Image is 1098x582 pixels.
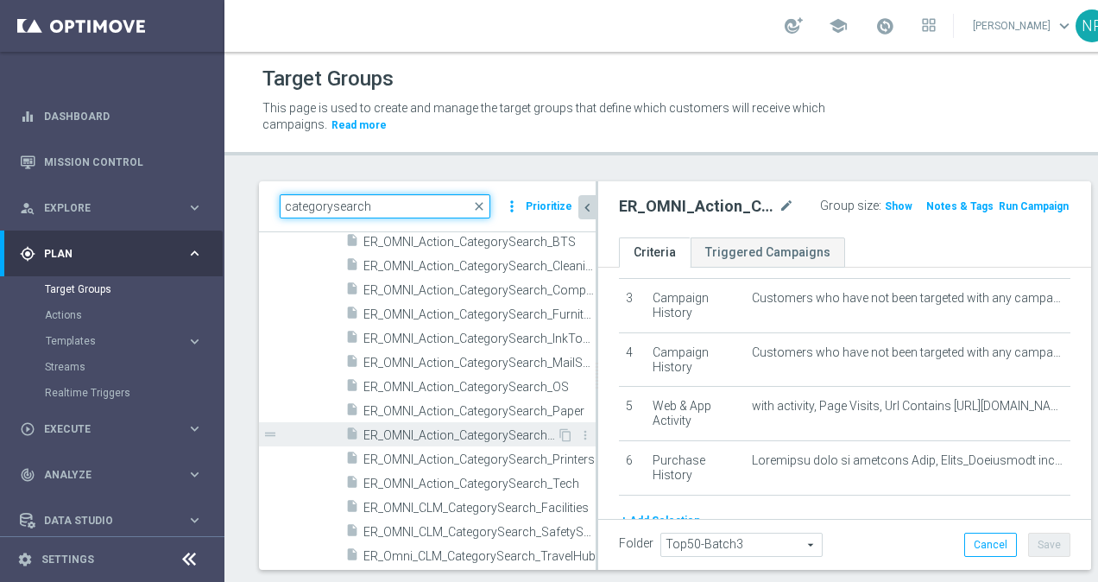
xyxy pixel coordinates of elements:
[345,354,359,374] i: insert_drive_file
[345,402,359,422] i: insert_drive_file
[345,282,359,301] i: insert_drive_file
[41,554,94,565] a: Settings
[330,116,388,135] button: Read more
[646,387,745,441] td: Web & App Activity
[363,477,596,491] span: ER_OMNI_Action_CategorySearch_Tech
[44,470,186,480] span: Analyze
[619,237,691,268] a: Criteria
[619,387,646,441] td: 5
[20,421,186,437] div: Execute
[20,467,186,483] div: Analyze
[44,249,186,259] span: Plan
[45,380,223,406] div: Realtime Triggers
[752,399,1063,414] span: with activity, Page Visits, Url Contains [URL][DOMAIN_NAME], during the previous 1 day
[186,333,203,350] i: keyboard_arrow_right
[363,332,596,346] span: ER_OMNI_Action_CategorySearch_InkToner
[363,525,596,540] span: ER_OMNI_CLM_CategorySearch_SafetySupplies
[345,233,359,253] i: insert_drive_file
[186,199,203,216] i: keyboard_arrow_right
[578,428,592,442] i: more_vert
[17,552,33,567] i: settings
[19,422,204,436] button: play_circle_outline Execute keyboard_arrow_right
[46,336,169,346] span: Templates
[345,378,359,398] i: insert_drive_file
[45,302,223,328] div: Actions
[885,200,912,212] span: Show
[345,427,359,446] i: insert_drive_file
[691,237,845,268] a: Triggered Campaigns
[363,259,596,274] span: ER_OMNI_Action_CategorySearch_Cleaning
[971,13,1076,39] a: [PERSON_NAME]keyboard_arrow_down
[44,203,186,213] span: Explore
[345,257,359,277] i: insert_drive_file
[19,468,204,482] button: track_changes Analyze keyboard_arrow_right
[20,109,35,124] i: equalizer
[20,200,35,216] i: person_search
[363,356,596,370] span: ER_OMNI_Action_CategorySearch_MailShip
[45,334,204,348] button: Templates keyboard_arrow_right
[363,380,596,395] span: ER_OMNI_Action_CategorySearch_OS
[363,283,596,298] span: ER_OMNI_Action_CategorySearch_Computers
[19,155,204,169] button: Mission Control
[45,276,223,302] div: Target Groups
[619,511,702,530] button: + Add Selection
[186,466,203,483] i: keyboard_arrow_right
[345,475,359,495] i: insert_drive_file
[523,195,575,218] button: Prioritize
[19,514,204,528] button: Data Studio keyboard_arrow_right
[186,421,203,437] i: keyboard_arrow_right
[19,247,204,261] div: gps_fixed Plan keyboard_arrow_right
[619,440,646,495] td: 6
[363,235,596,250] span: ER_OMNI_Action_CategorySearch_BTS
[752,291,1063,306] span: Customers who have not been targeted with any campaign while a member of one or more of the 3 spe...
[186,512,203,528] i: keyboard_arrow_right
[345,523,359,543] i: insert_drive_file
[44,424,186,434] span: Execute
[45,328,223,354] div: Templates
[619,332,646,387] td: 4
[619,536,653,551] label: Folder
[646,279,745,333] td: Campaign History
[752,345,1063,360] span: Customers who have not been targeted with any campaign while a member of one or more of the 4 spe...
[363,501,596,516] span: ER_OMNI_CLM_CategorySearch_Facilities
[262,101,825,131] span: This page is used to create and manage the target groups that define which customers will receive...
[44,516,186,526] span: Data Studio
[363,307,596,322] span: ER_OMNI_Action_CategorySearch_Furniture
[879,199,881,213] label: :
[619,196,775,217] h2: ER_OMNI_Action_CategoryBrowse_Print_Marketing
[280,194,490,218] input: Quick find group or folder
[829,16,848,35] span: school
[19,110,204,123] button: equalizer Dashboard
[752,453,1063,468] span: Loremipsu dolo si ametcons Adip, Elits_Doeiusmodt inc ut : ,LA068: Etdolo,MA232: ALIQU ENI ADMINI...
[345,499,359,519] i: insert_drive_file
[1028,533,1070,557] button: Save
[646,332,745,387] td: Campaign History
[363,404,596,419] span: ER_OMNI_Action_CategorySearch_Paper
[20,246,35,262] i: gps_fixed
[345,451,359,471] i: insert_drive_file
[363,452,596,467] span: ER_OMNI_Action_CategorySearch_Printers
[46,336,186,346] div: Templates
[345,547,359,567] i: insert_drive_file
[997,197,1070,216] button: Run Campaign
[20,467,35,483] i: track_changes
[20,421,35,437] i: play_circle_outline
[45,282,180,296] a: Target Groups
[363,549,596,564] span: ER_Omni_CLM_CategorySearch_TravelHub
[619,279,646,333] td: 3
[44,139,203,185] a: Mission Control
[20,246,186,262] div: Plan
[44,93,203,139] a: Dashboard
[20,139,203,185] div: Mission Control
[45,360,180,374] a: Streams
[558,428,572,442] i: Duplicate Target group
[19,201,204,215] button: person_search Explore keyboard_arrow_right
[646,440,745,495] td: Purchase History
[262,66,394,92] h1: Target Groups
[1055,16,1074,35] span: keyboard_arrow_down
